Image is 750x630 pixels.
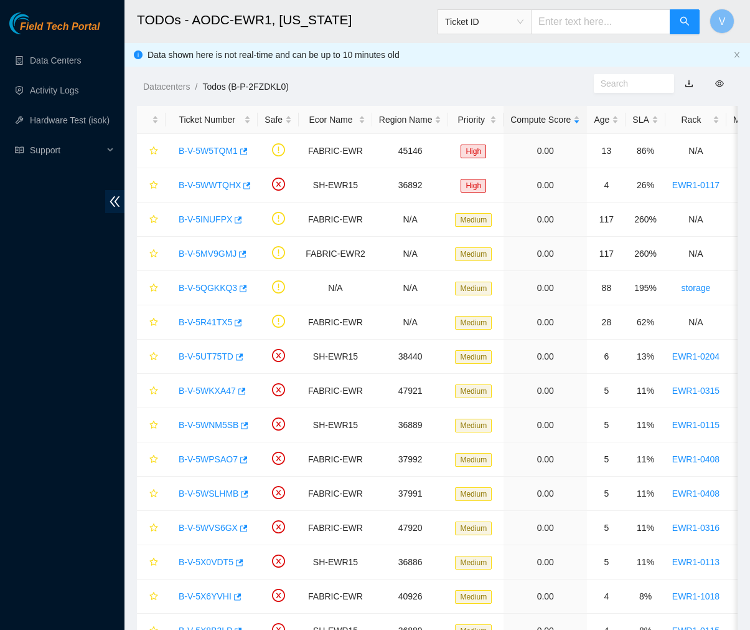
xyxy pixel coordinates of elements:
[455,247,492,261] span: Medium
[672,420,720,430] a: EWR1-0115
[272,589,285,602] span: close-circle
[504,374,587,408] td: 0.00
[149,386,158,396] span: star
[30,55,81,65] a: Data Centers
[179,523,238,533] a: B-V-5WVS6GX
[372,477,449,511] td: 37991
[715,79,724,88] span: eye
[626,580,665,614] td: 8%
[587,545,626,580] td: 5
[299,408,372,442] td: SH-EWR15
[179,591,232,601] a: B-V-5X6YVHI
[179,386,236,396] a: B-V-5WKXA47
[179,454,238,464] a: B-V-5WPSAO7
[272,246,285,259] span: exclamation-circle
[144,175,159,195] button: star
[455,213,492,227] span: Medium
[272,178,285,191] span: close-circle
[179,249,237,259] a: B-V-5MV9GMJ
[149,421,158,431] span: star
[455,384,492,398] span: Medium
[372,545,449,580] td: 36886
[149,318,158,328] span: star
[372,511,449,545] td: 47920
[504,237,587,271] td: 0.00
[372,237,449,271] td: N/A
[179,317,232,327] a: B-V-5R41TX5
[299,237,372,271] td: FABRIC-EWR2
[587,271,626,305] td: 88
[179,180,241,190] a: B-V-5WWTQHX
[272,383,285,396] span: close-circle
[144,244,159,264] button: star
[587,580,626,614] td: 4
[372,271,449,305] td: N/A
[299,305,372,340] td: FABRIC-EWR
[455,316,492,330] span: Medium
[670,9,700,34] button: search
[455,590,492,604] span: Medium
[682,283,711,293] a: storage
[455,282,492,295] span: Medium
[299,134,372,168] td: FABRIC-EWR
[445,12,523,31] span: Ticket ID
[587,203,626,237] td: 117
[372,340,449,374] td: 38440
[587,511,626,545] td: 5
[601,77,657,90] input: Search
[30,85,79,95] a: Activity Logs
[733,51,741,59] span: close
[665,203,726,237] td: N/A
[504,511,587,545] td: 0.00
[685,79,693,88] a: download
[272,418,285,431] span: close-circle
[587,305,626,340] td: 28
[626,374,665,408] td: 11%
[144,518,159,538] button: star
[587,408,626,442] td: 5
[149,455,158,465] span: star
[504,168,587,203] td: 0.00
[455,350,492,364] span: Medium
[179,351,233,361] a: B-V-5UT75TD
[272,280,285,294] span: exclamation-circle
[272,315,285,328] span: exclamation-circle
[504,477,587,511] td: 0.00
[587,374,626,408] td: 5
[587,340,626,374] td: 6
[372,305,449,340] td: N/A
[144,484,159,504] button: star
[272,486,285,499] span: close-circle
[626,203,665,237] td: 260%
[455,453,492,467] span: Medium
[144,278,159,298] button: star
[626,168,665,203] td: 26%
[455,487,492,501] span: Medium
[272,520,285,533] span: close-circle
[461,145,486,158] span: High
[149,284,158,294] span: star
[144,209,159,229] button: star
[626,271,665,305] td: 195%
[504,134,587,168] td: 0.00
[149,215,158,225] span: star
[587,168,626,203] td: 4
[144,415,159,435] button: star
[504,271,587,305] td: 0.00
[504,408,587,442] td: 0.00
[626,511,665,545] td: 11%
[179,283,237,293] a: B-V-5QGKKQ3
[372,442,449,477] td: 37992
[587,134,626,168] td: 13
[30,115,110,125] a: Hardware Test (isok)
[504,203,587,237] td: 0.00
[372,203,449,237] td: N/A
[504,545,587,580] td: 0.00
[675,74,703,93] button: download
[15,146,24,155] span: read
[719,14,726,29] span: V
[504,340,587,374] td: 0.00
[144,552,159,572] button: star
[179,489,238,499] a: B-V-5WSLHMB
[587,477,626,511] td: 5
